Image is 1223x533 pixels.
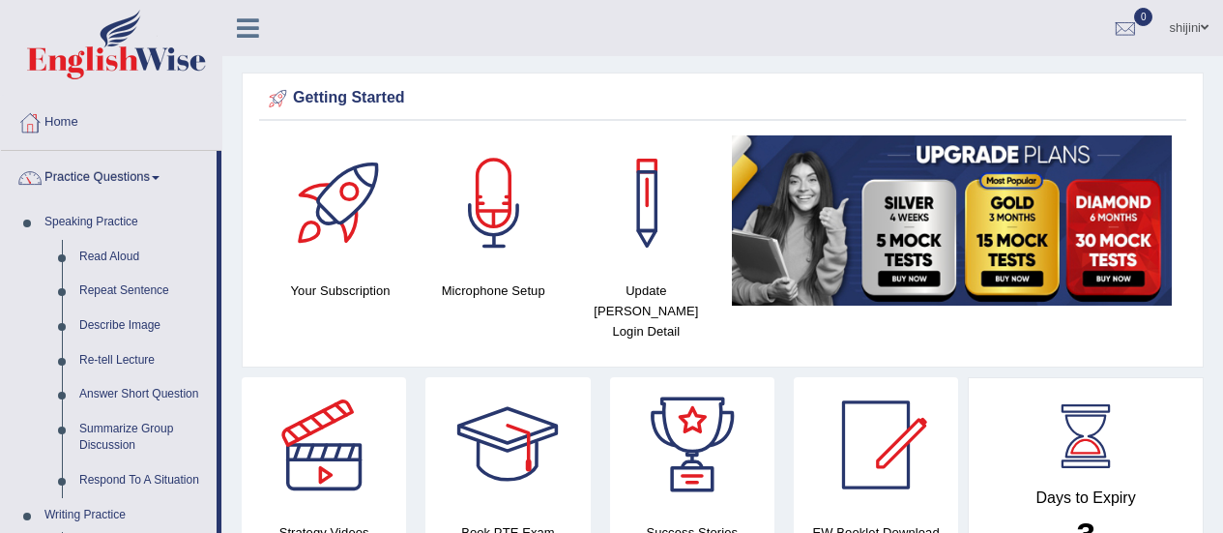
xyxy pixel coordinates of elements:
[1,151,217,199] a: Practice Questions
[71,377,217,412] a: Answer Short Question
[732,135,1172,306] img: small5.jpg
[71,412,217,463] a: Summarize Group Discussion
[71,309,217,343] a: Describe Image
[71,463,217,498] a: Respond To A Situation
[1134,8,1153,26] span: 0
[71,240,217,275] a: Read Aloud
[426,281,560,301] h4: Microphone Setup
[579,281,713,341] h4: Update [PERSON_NAME] Login Detail
[71,343,217,378] a: Re-tell Lecture
[264,84,1181,113] div: Getting Started
[71,274,217,309] a: Repeat Sentence
[990,489,1181,507] h4: Days to Expiry
[36,205,217,240] a: Speaking Practice
[1,96,221,144] a: Home
[36,498,217,533] a: Writing Practice
[274,281,407,301] h4: Your Subscription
